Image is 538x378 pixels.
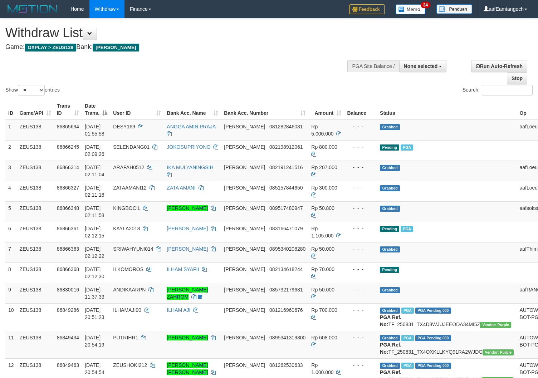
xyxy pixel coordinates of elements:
[25,44,76,51] span: OXPLAY > ZEUS138
[507,72,527,84] a: Stop
[17,201,54,222] td: ZEUS138
[311,124,333,137] span: Rp 5.000.000
[415,335,451,341] span: PGA Pending
[401,308,414,314] span: Marked by aafRornrotha
[401,335,414,341] span: Marked by aafRornrotha
[380,165,400,171] span: Grabbed
[347,334,374,341] div: - - -
[269,266,303,272] span: Copy 082134618244 to clipboard
[17,161,54,181] td: ZEUS138
[347,184,374,191] div: - - -
[5,120,17,141] td: 1
[85,185,104,198] span: [DATE] 02:11:18
[269,335,305,340] span: Copy 0895341319300 to clipboard
[57,165,79,170] span: 86866314
[17,99,54,120] th: Game/API: activate to sort column ascending
[85,362,104,375] span: [DATE] 20:54:54
[347,286,374,293] div: - - -
[57,246,79,252] span: 86866363
[308,99,344,120] th: Amount: activate to sort column ascending
[167,205,208,211] a: [PERSON_NAME]
[17,283,54,303] td: ZEUS138
[57,124,79,129] span: 86865694
[17,140,54,161] td: ZEUS138
[5,331,17,358] td: 11
[221,99,308,120] th: Bank Acc. Number: activate to sort column ascending
[57,287,79,293] span: 86830016
[311,287,334,293] span: Rp 50.000
[415,363,451,369] span: PGA Pending
[380,124,400,130] span: Grabbed
[347,205,374,212] div: - - -
[380,144,399,151] span: Pending
[85,266,104,279] span: [DATE] 02:12:30
[311,335,337,340] span: Rp 608.000
[380,185,400,191] span: Grabbed
[311,144,337,150] span: Rp 800.000
[113,226,140,231] span: KAYLA2018
[167,266,199,272] a: ILHAM SYAFII
[85,165,104,177] span: [DATE] 02:11:04
[380,246,400,252] span: Grabbed
[113,246,153,252] span: SRIWAHYUNI014
[347,306,374,314] div: - - -
[5,222,17,242] td: 6
[269,144,303,150] span: Copy 082198912061 to clipboard
[5,181,17,201] td: 4
[480,322,511,328] span: Vendor URL: https://trx4.1velocity.biz
[57,266,79,272] span: 86866368
[167,362,208,375] a: [PERSON_NAME] [PERSON_NAME]
[113,287,146,293] span: ANDIKAARPN
[167,307,190,313] a: ILHAM AJI
[380,308,400,314] span: Grabbed
[110,99,164,120] th: User ID: activate to sort column ascending
[113,266,143,272] span: ILKOMOROS
[269,124,303,129] span: Copy 081282846031 to clipboard
[85,335,104,348] span: [DATE] 20:54:19
[311,307,337,313] span: Rp 700.000
[377,99,517,120] th: Status
[113,362,147,368] span: ZEUSHOKI212
[224,335,265,340] span: [PERSON_NAME]
[399,60,447,72] button: None selected
[57,226,79,231] span: 86866361
[401,363,414,369] span: Marked by aafRornrotha
[224,165,265,170] span: [PERSON_NAME]
[93,44,139,51] span: [PERSON_NAME]
[164,99,221,120] th: Bank Acc. Name: activate to sort column ascending
[224,144,265,150] span: [PERSON_NAME]
[167,226,208,231] a: [PERSON_NAME]
[224,266,265,272] span: [PERSON_NAME]
[380,287,400,293] span: Grabbed
[347,164,374,171] div: - - -
[377,331,517,358] td: TF_250831_TX4OXKLLKYQ91RA2WJDG
[5,4,60,14] img: MOTION_logo.png
[17,120,54,141] td: ZEUS138
[17,242,54,262] td: ZEUS138
[57,185,79,191] span: 86866327
[311,246,334,252] span: Rp 50.000
[85,246,104,259] span: [DATE] 02:12:22
[85,205,104,218] span: [DATE] 02:11:58
[5,303,17,331] td: 10
[482,85,533,95] input: Search:
[113,185,147,191] span: ZATAAMANI12
[380,363,400,369] span: Grabbed
[396,4,426,14] img: Button%20Memo.svg
[347,123,374,130] div: - - -
[421,2,430,8] span: 34
[224,246,265,252] span: [PERSON_NAME]
[269,287,303,293] span: Copy 085732179681 to clipboard
[377,303,517,331] td: TF_250831_TX4D8WJUJEEODA34MI5Z
[269,165,303,170] span: Copy 082191241516 to clipboard
[18,85,45,95] select: Showentries
[269,226,303,231] span: Copy 083166471079 to clipboard
[401,226,413,232] span: Marked by aafchomsokheang
[167,246,208,252] a: [PERSON_NAME]
[269,362,303,368] span: Copy 081262530633 to clipboard
[380,314,401,327] b: PGA Ref. No:
[5,242,17,262] td: 7
[113,335,138,340] span: PUTRIHR1
[5,26,352,40] h1: Withdraw List
[113,307,141,313] span: ILHAMAJI90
